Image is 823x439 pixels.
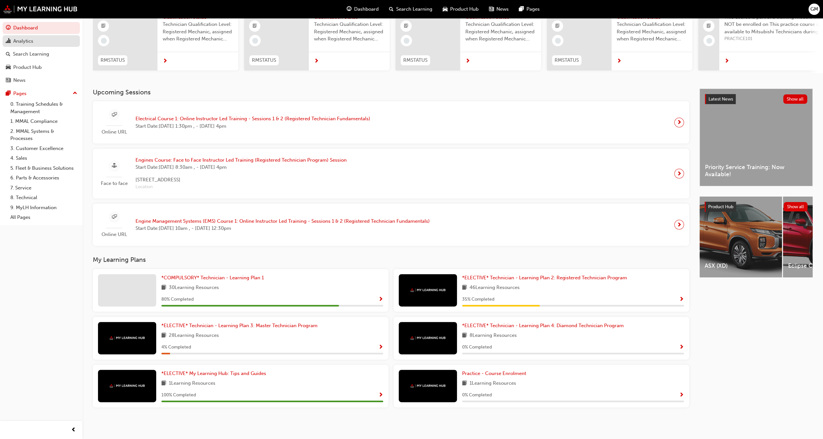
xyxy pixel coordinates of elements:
button: Pages [3,88,80,100]
span: Technician Qualification Level: Registered Mechanic, assigned when Registered Mechanic modules ha... [163,21,233,43]
span: Show Progress [378,297,383,303]
button: Show Progress [679,295,684,304]
a: RMSTATUSRegistered Mechanic Qualification StatusTechnician Qualification Level: Registered Mechan... [547,1,692,70]
span: prev-icon [71,426,76,434]
span: Location [135,183,347,191]
span: 30 Learning Resources [169,284,219,292]
a: 0. Training Schedules & Management [8,99,80,116]
div: Search Learning [13,50,49,58]
span: Start Date: [DATE] 8:30am , - [DATE] 4pm [135,164,347,171]
span: learningRecordVerb_NONE-icon [252,38,258,44]
a: 7. Service [8,183,80,193]
a: ASX (XD) [699,197,782,277]
span: 80 % Completed [161,296,194,303]
span: learningRecordVerb_NONE-icon [101,38,107,44]
a: Product Hub [3,61,80,73]
a: *ELECTIVE* My Learning Hub: Tips and Guides [161,370,269,377]
span: 4 % Completed [161,344,191,351]
span: Face to face [98,180,130,187]
span: next-icon [314,59,319,64]
a: car-iconProduct Hub [438,3,484,16]
a: RMSTATUSRegistered Mechanic Qualification StatusTechnician Qualification Level: Registered Mechan... [395,1,541,70]
button: Show Progress [378,343,383,351]
a: Online URLEngine Management Systems (EMS) Course 1: Online Instructor Led Training - Sessions 1 &... [98,209,684,241]
button: Show all [783,94,807,104]
span: next-icon [677,220,682,229]
span: News [496,5,509,13]
span: chart-icon [6,38,11,44]
span: next-icon [617,59,622,64]
a: Practice - Course Enrolment [462,370,529,377]
a: Online URLElectrical Course 1: Online Instructor Led Training - Sessions 1 & 2 (Registered Techni... [98,106,684,138]
span: Technician Qualification Level: Registered Mechanic, assigned when Registered Mechanic modules ha... [617,21,687,43]
button: Show Progress [679,343,684,351]
a: *ELECTIVE* Technician - Learning Plan 3: Master Technician Program [161,322,320,329]
span: next-icon [677,118,682,127]
a: search-iconSearch Learning [384,3,438,16]
span: Search Learning [396,5,432,13]
a: Dashboard [3,22,80,34]
a: *ELECTIVE* Technician - Learning Plan 4: Diamond Technician Program [462,322,626,329]
a: 3. Customer Excellence [8,144,80,154]
span: [STREET_ADDRESS] [135,176,347,184]
span: pages-icon [6,91,11,97]
a: 9. MyLH Information [8,203,80,213]
span: 46 Learning Resources [470,284,520,292]
span: Online URL [98,231,130,238]
a: All Pages [8,212,80,222]
span: 100 % Completed [161,391,196,399]
span: search-icon [389,5,394,13]
span: 0 % Completed [462,344,492,351]
div: Product Hub [13,64,42,71]
span: Technician Qualification Level: Registered Mechanic, assigned when Registered Mechanic modules ha... [465,21,536,43]
span: GM [810,5,818,13]
span: *ELECTIVE* Technician - Learning Plan 3: Master Technician Program [161,323,318,328]
span: Priority Service Training: Now Available! [705,164,807,178]
span: up-icon [73,89,77,98]
span: Show Progress [679,297,684,303]
span: book-icon [161,380,166,388]
span: learningRecordVerb_NONE-icon [404,38,409,44]
img: mmal [109,384,145,388]
span: Show Progress [679,392,684,398]
span: pages-icon [519,5,524,13]
span: Product Hub [708,204,733,209]
div: Analytics [13,37,33,45]
span: *ELECTIVE* My Learning Hub: Tips and Guides [161,370,266,376]
a: 8. Technical [8,193,80,203]
span: learningRecordVerb_NONE-icon [706,38,712,44]
a: 1. MMAL Compliance [8,116,80,126]
a: guage-iconDashboard [341,3,384,16]
span: search-icon [6,51,10,57]
span: Start Date: [DATE] 1:30pm , - [DATE] 4pm [135,123,370,130]
a: *COMPULSORY* Technician - Learning Plan 1 [161,274,266,282]
span: Product Hub [450,5,479,13]
span: booktick-icon [101,22,106,30]
span: learningRecordVerb_NONE-icon [555,38,561,44]
span: guage-icon [6,25,11,31]
a: 4. Sales [8,153,80,163]
span: 28 Learning Resources [169,332,219,340]
span: Engine Management Systems (EMS) Course 1: Online Instructor Led Training - Sessions 1 & 2 (Regist... [135,218,430,225]
span: *ELECTIVE* Technician - Learning Plan 2: Registered Technician Program [462,275,627,281]
span: Show Progress [378,345,383,350]
span: Online URL [98,128,130,136]
span: Engines Course: Face to Face Instructor Led Training (Registered Technician Program) Session [135,156,347,164]
span: Dashboard [354,5,379,13]
span: book-icon [462,284,467,292]
span: booktick-icon [404,22,408,30]
span: Pages [526,5,540,13]
a: RMSTATUSRegistered Mechanic Qualification StatusTechnician Qualification Level: Registered Mechan... [244,1,390,70]
img: mmal [410,336,446,340]
span: next-icon [724,59,729,64]
img: mmal [109,336,145,340]
span: booktick-icon [555,22,560,30]
a: 2. MMAL Systems & Processes [8,126,80,144]
span: book-icon [462,332,467,340]
a: *ELECTIVE* Technician - Learning Plan 2: Registered Technician Program [462,274,630,282]
button: GM [808,4,820,15]
a: Product HubShow all [705,202,807,212]
button: Show Progress [378,295,383,304]
span: booktick-icon [253,22,257,30]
